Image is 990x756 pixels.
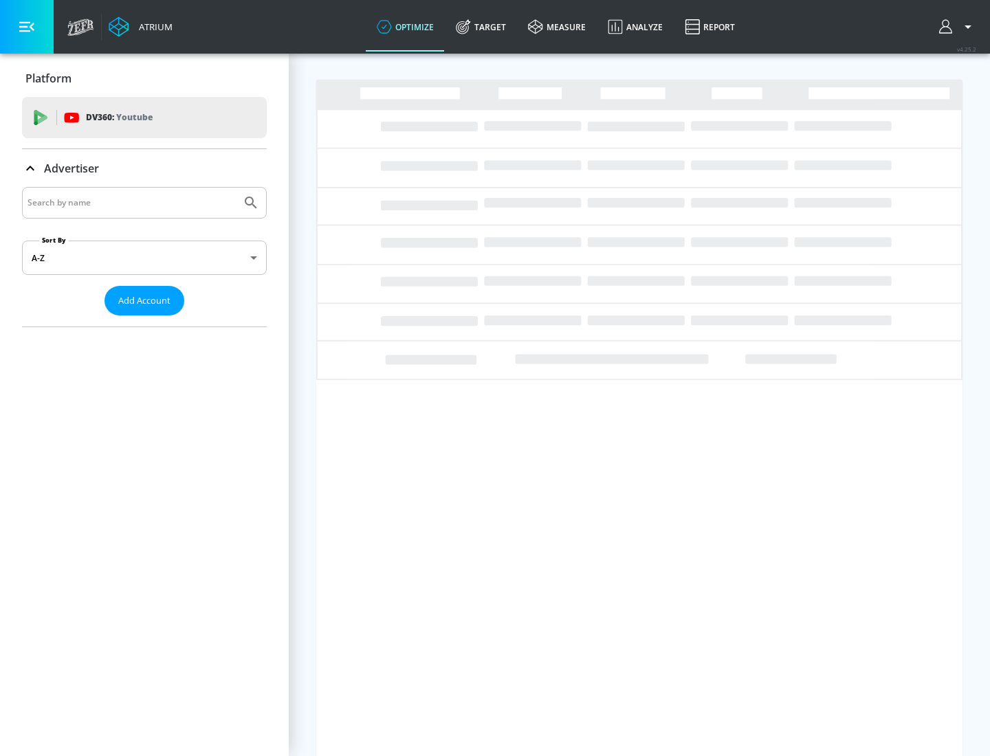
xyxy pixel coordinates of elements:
label: Sort By [39,236,69,245]
p: DV360: [86,110,153,125]
div: A-Z [22,241,267,275]
span: v 4.25.2 [957,45,976,53]
div: DV360: Youtube [22,97,267,138]
a: Atrium [109,16,173,37]
button: Add Account [104,286,184,315]
input: Search by name [27,194,236,212]
div: Platform [22,59,267,98]
nav: list of Advertiser [22,315,267,326]
p: Advertiser [44,161,99,176]
a: Target [445,2,517,52]
a: Report [674,2,746,52]
div: Atrium [133,21,173,33]
div: Advertiser [22,187,267,326]
p: Platform [25,71,71,86]
span: Add Account [118,293,170,309]
a: measure [517,2,597,52]
p: Youtube [116,110,153,124]
a: Analyze [597,2,674,52]
div: Advertiser [22,149,267,188]
a: optimize [366,2,445,52]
